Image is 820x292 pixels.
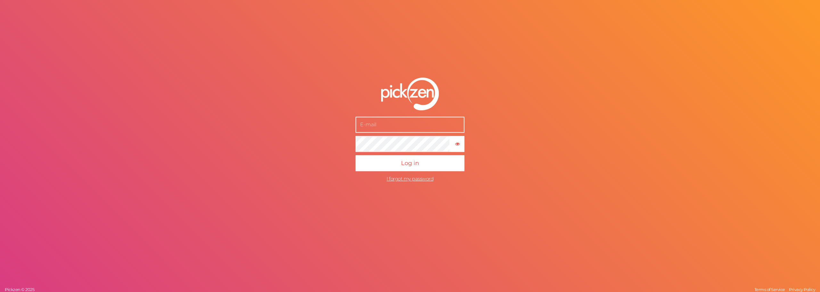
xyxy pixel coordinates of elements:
[356,117,464,133] input: E-mail
[754,287,785,292] span: Terms of Service
[753,287,787,292] a: Terms of Service
[787,287,817,292] a: Privacy Policy
[401,160,419,167] span: Log in
[789,287,815,292] span: Privacy Policy
[387,176,433,182] a: I forgot my password
[356,155,464,171] button: Log in
[381,78,439,110] img: pz-logo-white.png
[3,287,36,292] a: Pickzen © 2025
